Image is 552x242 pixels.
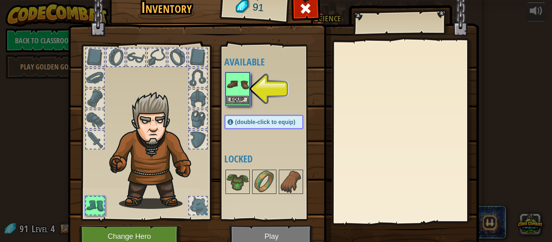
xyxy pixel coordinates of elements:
h4: Locked [224,154,320,164]
img: portrait.png [226,170,249,193]
img: portrait.png [226,73,249,96]
img: portrait.png [253,170,276,193]
span: (double-click to equip) [235,119,295,125]
h4: Available [224,57,320,67]
img: hair_m2.png [105,91,204,209]
img: portrait.png [280,170,302,193]
button: Equip [226,96,249,104]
